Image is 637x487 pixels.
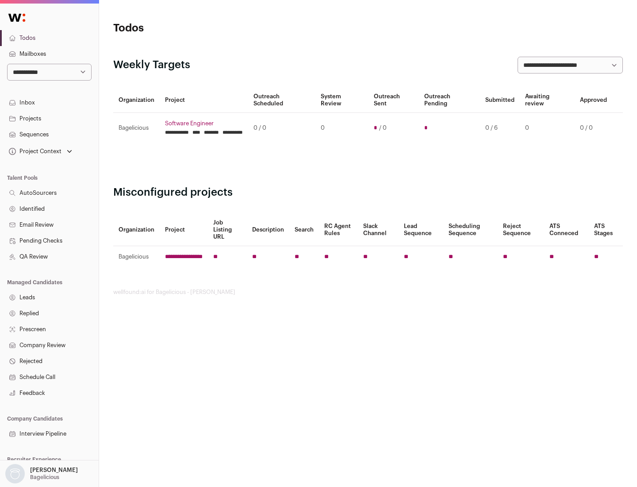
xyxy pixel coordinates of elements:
[480,88,520,113] th: Submitted
[113,21,283,35] h1: Todos
[315,88,368,113] th: System Review
[113,186,623,200] h2: Misconfigured projects
[575,113,612,143] td: 0 / 0
[520,113,575,143] td: 0
[368,88,419,113] th: Outreach Sent
[520,88,575,113] th: Awaiting review
[589,214,623,246] th: ATS Stages
[113,58,190,72] h2: Weekly Targets
[443,214,498,246] th: Scheduling Sequence
[7,148,61,155] div: Project Context
[358,214,399,246] th: Slack Channel
[544,214,588,246] th: ATS Conneced
[4,464,80,483] button: Open dropdown
[5,464,25,483] img: nopic.png
[165,120,243,127] a: Software Engineer
[575,88,612,113] th: Approved
[7,145,74,158] button: Open dropdown
[160,214,208,246] th: Project
[113,289,623,296] footer: wellfound:ai for Bagelicious - [PERSON_NAME]
[248,88,315,113] th: Outreach Scheduled
[113,246,160,268] td: Bagelicious
[379,124,387,131] span: / 0
[498,214,545,246] th: Reject Sequence
[315,113,368,143] td: 0
[160,88,248,113] th: Project
[480,113,520,143] td: 0 / 6
[113,88,160,113] th: Organization
[30,474,59,481] p: Bagelicious
[113,113,160,143] td: Bagelicious
[419,88,480,113] th: Outreach Pending
[289,214,319,246] th: Search
[319,214,357,246] th: RC Agent Rules
[399,214,443,246] th: Lead Sequence
[248,113,315,143] td: 0 / 0
[4,9,30,27] img: Wellfound
[208,214,247,246] th: Job Listing URL
[30,467,78,474] p: [PERSON_NAME]
[113,214,160,246] th: Organization
[247,214,289,246] th: Description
